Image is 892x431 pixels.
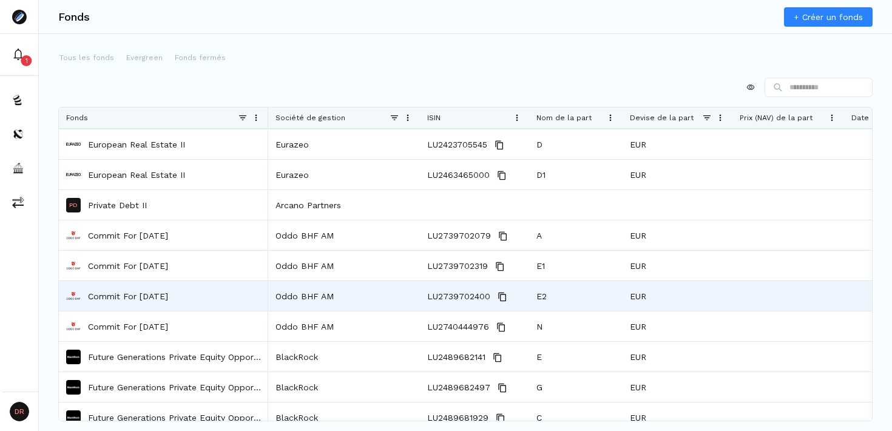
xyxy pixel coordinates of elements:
button: commissions [2,188,36,217]
button: Copy [495,290,510,304]
button: Copy [490,350,505,365]
a: + Créer un fonds [784,7,873,27]
button: funds [2,86,36,115]
span: LU2463465000 [427,160,490,190]
p: PD [69,202,78,208]
span: LU2739702319 [427,251,488,281]
span: Nom de la part [536,114,592,122]
p: Tous les fonds [59,52,114,63]
button: Copy [493,411,508,426]
img: European Real Estate II [66,137,81,152]
span: Société de gestion [275,114,345,122]
button: Copy [494,320,509,334]
div: EUR [623,342,732,372]
img: commissions [12,196,24,208]
a: Future Generations Private Equity Opportunities [88,351,261,363]
button: Copy [495,381,510,395]
span: LU2423705545 [427,130,487,160]
span: Devise de la part [630,114,694,122]
div: Oddo BHF AM [268,220,420,250]
a: Future Generations Private Equity Opportunities [88,381,261,393]
a: Commit For [DATE] [88,290,168,302]
div: G [529,372,623,402]
a: Commit For [DATE] [88,321,168,333]
span: ISIN [427,114,441,122]
div: Arcano Partners [268,190,420,220]
img: funds [12,94,24,106]
p: Fonds fermés [175,52,226,63]
div: D1 [529,160,623,189]
button: asset-managers [2,154,36,183]
div: EUR [623,251,732,280]
a: European Real Estate II [88,138,185,151]
span: Fonds [66,114,88,122]
a: Commit For [DATE] [88,260,168,272]
span: LU2740444976 [427,312,489,342]
img: asset-managers [12,162,24,174]
span: DR [10,402,29,421]
p: 1 [25,56,28,66]
img: Commit For Tomorrow [66,228,81,243]
div: Oddo BHF AM [268,281,420,311]
div: D [529,129,623,159]
div: A [529,220,623,250]
img: Future Generations Private Equity Opportunities [66,410,81,425]
img: European Real Estate II [66,168,81,182]
span: LU2489682141 [427,342,485,372]
button: distributors [2,120,36,149]
button: Copy [496,229,510,243]
span: LU2489682497 [427,373,490,402]
div: Eurazeo [268,160,420,189]
span: LU2739702079 [427,221,491,251]
div: EUR [623,311,732,341]
div: E2 [529,281,623,311]
div: E1 [529,251,623,280]
div: EUR [623,372,732,402]
img: Commit For Tomorrow [66,319,81,334]
div: EUR [623,220,732,250]
div: Oddo BHF AM [268,311,420,341]
button: 1 [2,40,36,69]
div: EUR [623,281,732,311]
span: LU2739702400 [427,282,490,311]
span: Prix (NAV) de la part [740,114,813,122]
img: Future Generations Private Equity Opportunities [66,380,81,395]
div: Oddo BHF AM [268,251,420,280]
img: Commit For Tomorrow [66,289,81,304]
a: Private Debt II [88,199,147,211]
button: Copy [492,138,507,152]
div: EUR [623,129,732,159]
img: Commit For Tomorrow [66,259,81,273]
button: Fonds fermés [174,49,227,68]
div: N [529,311,623,341]
div: EUR [623,160,732,189]
div: E [529,342,623,372]
h3: Fonds [58,12,90,22]
div: BlackRock [268,342,420,372]
button: Copy [495,168,509,183]
div: Eurazeo [268,129,420,159]
button: Copy [493,259,507,274]
a: Commit For [DATE] [88,229,168,242]
img: Future Generations Private Equity Opportunities [66,350,81,364]
div: BlackRock [268,372,420,402]
a: European Real Estate II [88,169,185,181]
a: Future Generations Private Equity Opportunities [88,412,261,424]
img: distributors [12,128,24,140]
button: Tous les fonds [58,49,115,68]
p: Evergreen [126,52,163,63]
